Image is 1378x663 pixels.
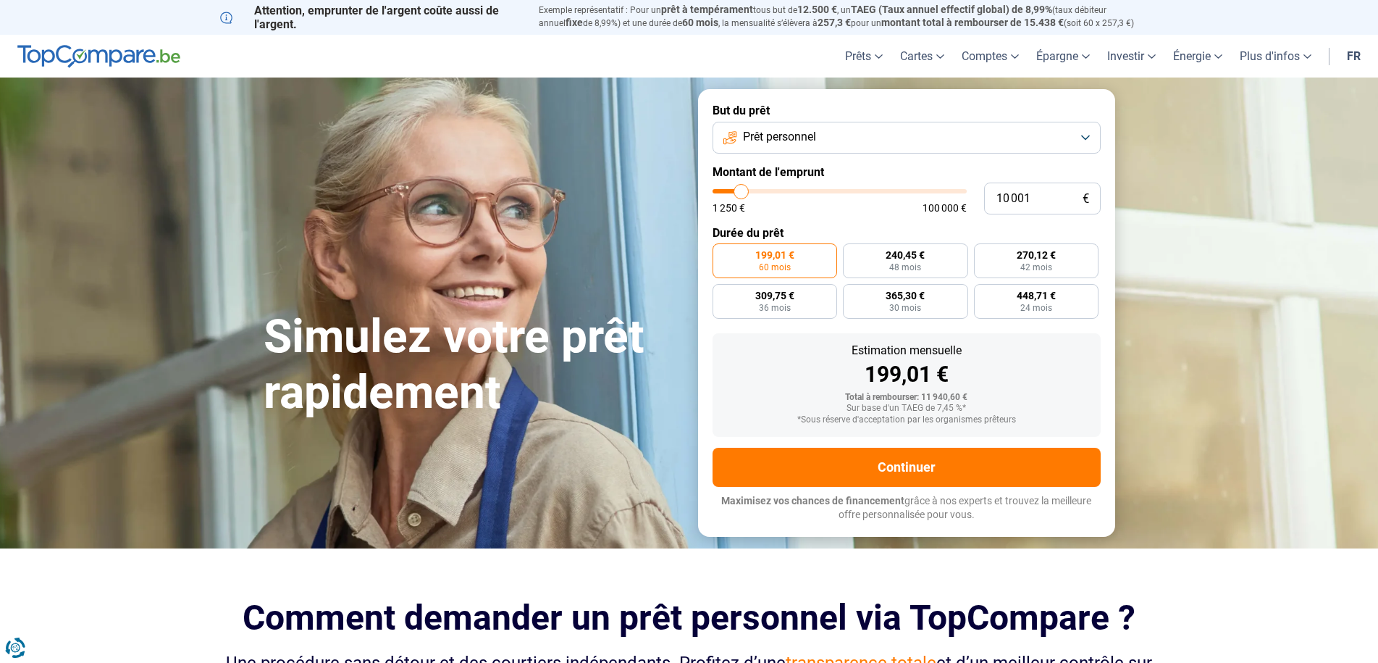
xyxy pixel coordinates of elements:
[886,291,925,301] span: 365,30 €
[721,495,904,506] span: Maximisez vos chances de financement
[220,598,1159,638] h2: Comment demander un prêt personnel via TopCompare ?
[682,17,718,28] span: 60 mois
[755,250,794,260] span: 199,01 €
[17,45,180,68] img: TopCompare
[713,226,1101,240] label: Durée du prêt
[566,17,583,28] span: fixe
[264,309,681,421] h1: Simulez votre prêt rapidement
[923,203,967,213] span: 100 000 €
[759,263,791,272] span: 60 mois
[724,345,1089,356] div: Estimation mensuelle
[1028,35,1098,78] a: Épargne
[220,4,521,31] p: Attention, emprunter de l'argent coûte aussi de l'argent.
[713,165,1101,179] label: Montant de l'emprunt
[889,263,921,272] span: 48 mois
[818,17,851,28] span: 257,3 €
[713,104,1101,117] label: But du prêt
[881,17,1064,28] span: montant total à rembourser de 15.438 €
[851,4,1052,15] span: TAEG (Taux annuel effectif global) de 8,99%
[836,35,891,78] a: Prêts
[713,122,1101,154] button: Prêt personnel
[797,4,837,15] span: 12.500 €
[724,364,1089,385] div: 199,01 €
[891,35,953,78] a: Cartes
[661,4,753,15] span: prêt à tempérament
[755,291,794,301] span: 309,75 €
[743,129,816,145] span: Prêt personnel
[1098,35,1164,78] a: Investir
[1083,193,1089,205] span: €
[1231,35,1320,78] a: Plus d'infos
[1164,35,1231,78] a: Énergie
[713,203,745,213] span: 1 250 €
[953,35,1028,78] a: Comptes
[1338,35,1369,78] a: fr
[724,404,1089,414] div: Sur base d'un TAEG de 7,45 %*
[1017,250,1056,260] span: 270,12 €
[1020,263,1052,272] span: 42 mois
[886,250,925,260] span: 240,45 €
[713,494,1101,522] p: grâce à nos experts et trouvez la meilleure offre personnalisée pour vous.
[724,415,1089,425] div: *Sous réserve d'acceptation par les organismes prêteurs
[889,304,921,312] span: 30 mois
[539,4,1159,30] p: Exemple représentatif : Pour un tous but de , un (taux débiteur annuel de 8,99%) et une durée de ...
[1020,304,1052,312] span: 24 mois
[724,393,1089,403] div: Total à rembourser: 11 940,60 €
[759,304,791,312] span: 36 mois
[713,448,1101,487] button: Continuer
[1017,291,1056,301] span: 448,71 €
